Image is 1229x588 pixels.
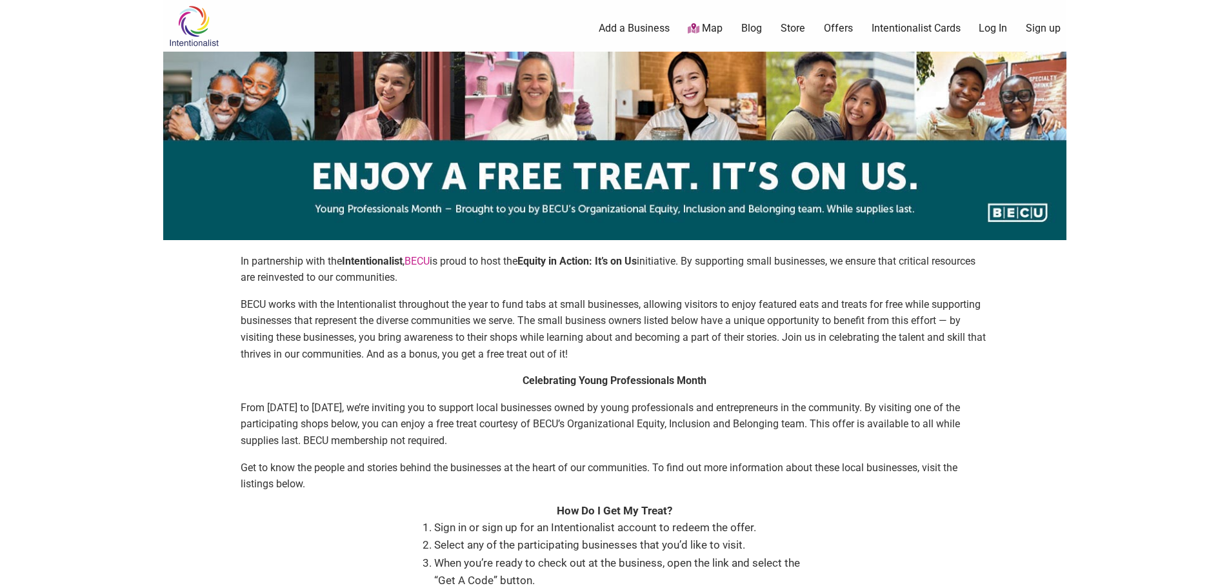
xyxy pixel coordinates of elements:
a: Add a Business [599,21,670,35]
img: Intentionalist [163,5,225,47]
p: In partnership with the , is proud to host the initiative. By supporting small businesses, we ens... [241,253,989,286]
li: Select any of the participating businesses that you’d like to visit. [434,536,808,554]
a: Sign up [1026,21,1061,35]
strong: Celebrating Young Professionals Month [523,374,706,387]
a: Blog [741,21,762,35]
a: Offers [824,21,853,35]
strong: Equity in Action: It’s on Us [517,255,637,267]
a: Map [688,21,723,36]
a: BECU [405,255,430,267]
a: Store [781,21,805,35]
p: Get to know the people and stories behind the businesses at the heart of our communities. To find... [241,460,989,492]
strong: Intentionalist [342,255,403,267]
p: From [DATE] to [DATE], we’re inviting you to support local businesses owned by young professional... [241,400,989,449]
p: BECU works with the Intentionalist throughout the year to fund tabs at small businesses, allowing... [241,296,989,362]
li: Sign in or sign up for an Intentionalist account to redeem the offer. [434,519,808,536]
img: sponsor logo [163,52,1066,240]
a: Log In [979,21,1007,35]
strong: How Do I Get My Treat? [557,504,672,517]
a: Intentionalist Cards [872,21,961,35]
